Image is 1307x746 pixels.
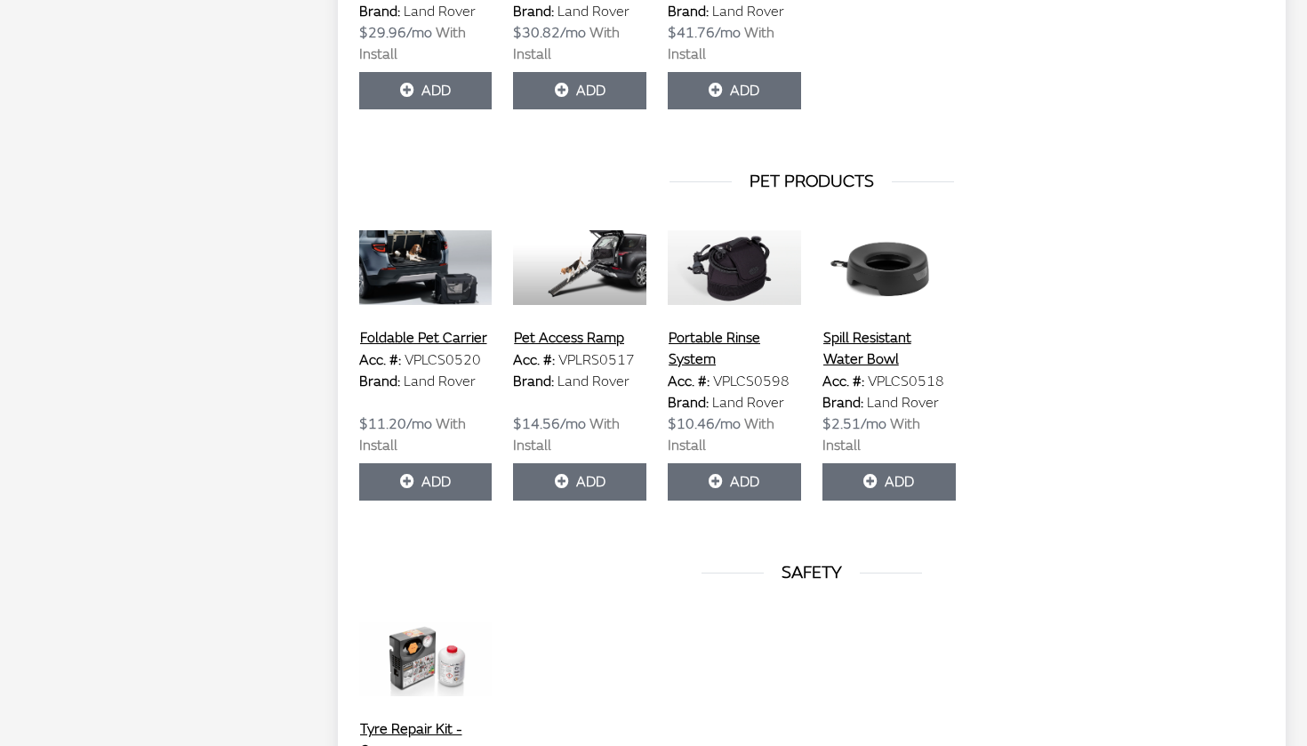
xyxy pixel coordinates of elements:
span: Land Rover [712,394,784,412]
button: Add [359,72,493,109]
button: Pet Access Ramp [513,326,625,349]
span: Land Rover [557,3,629,20]
img: Image for Foldable Pet Carrier [359,223,493,312]
span: $29.96/mo [359,24,432,42]
button: Foldable Pet Carrier [359,326,488,349]
label: Acc. #: [359,349,401,371]
button: Add [359,463,493,501]
span: $10.46/mo [668,415,741,433]
label: Brand: [822,392,863,413]
label: Brand: [668,1,709,22]
span: $11.20/mo [359,415,432,433]
span: Land Rover [712,3,784,20]
button: Add [822,463,956,501]
span: Land Rover [404,3,476,20]
label: Brand: [513,1,554,22]
h3: PET PRODUCTS [359,168,1265,195]
label: Acc. #: [822,371,864,392]
span: Land Rover [557,373,629,390]
span: VPLCS0518 [868,373,944,390]
span: Land Rover [404,373,476,390]
span: $30.82/mo [513,24,586,42]
img: Image for Pet Access Ramp [513,223,646,312]
span: VPLCS0520 [405,351,481,369]
span: VPLCS0598 [713,373,790,390]
label: Brand: [359,371,400,392]
button: Add [668,72,801,109]
label: Brand: [668,392,709,413]
button: Add [513,463,646,501]
button: Add [668,463,801,501]
button: Add [513,72,646,109]
span: Land Rover [867,394,939,412]
img: Image for Spill Resistant Water Bowl [822,223,956,312]
button: Portable Rinse System [668,326,801,371]
label: Brand: [513,371,554,392]
label: Acc. #: [513,349,555,371]
button: Spill Resistant Water Bowl [822,326,956,371]
label: Acc. #: [668,371,710,392]
img: Image for Tyre Repair Kit - Compressor [359,614,493,703]
img: Image for Portable Rinse System [668,223,801,312]
span: VPLRS0517 [558,351,635,369]
span: $2.51/mo [822,415,886,433]
span: $14.56/mo [513,415,586,433]
span: $41.76/mo [668,24,741,42]
h3: SAFETY [359,559,1265,586]
label: Brand: [359,1,400,22]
